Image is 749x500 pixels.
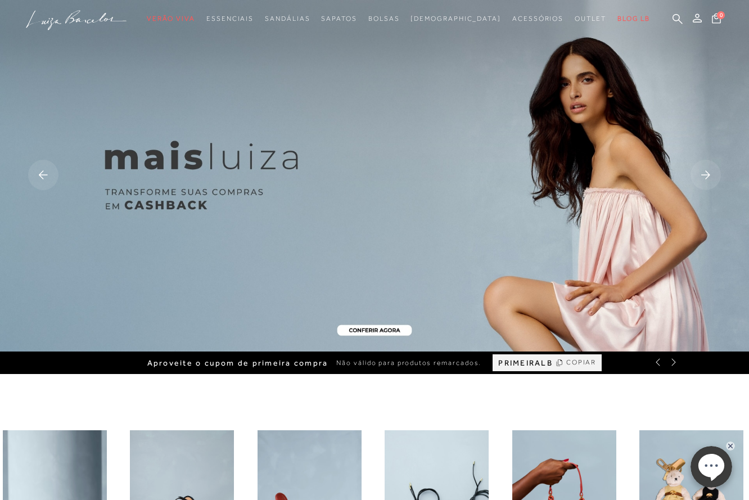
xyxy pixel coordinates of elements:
[410,8,501,29] a: noSubCategoriesText
[206,15,254,22] span: Essenciais
[512,15,563,22] span: Acessórios
[566,357,597,368] span: COPIAR
[265,15,310,22] span: Sandálias
[498,358,552,368] span: PRIMEIRALB
[575,15,606,22] span: Outlet
[321,15,357,22] span: Sapatos
[512,8,563,29] a: categoryNavScreenReaderText
[617,8,650,29] a: BLOG LB
[321,8,357,29] a: categoryNavScreenReaderText
[147,358,328,368] span: Aproveite o cupom de primeira compra
[368,8,400,29] a: categoryNavScreenReaderText
[575,8,606,29] a: categoryNavScreenReaderText
[368,15,400,22] span: Bolsas
[265,8,310,29] a: categoryNavScreenReaderText
[709,12,724,28] button: 0
[336,358,481,368] span: Não válido para produtos remarcados.
[147,8,195,29] a: categoryNavScreenReaderText
[206,8,254,29] a: categoryNavScreenReaderText
[410,15,501,22] span: [DEMOGRAPHIC_DATA]
[147,15,195,22] span: Verão Viva
[617,15,650,22] span: BLOG LB
[717,11,725,19] span: 0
